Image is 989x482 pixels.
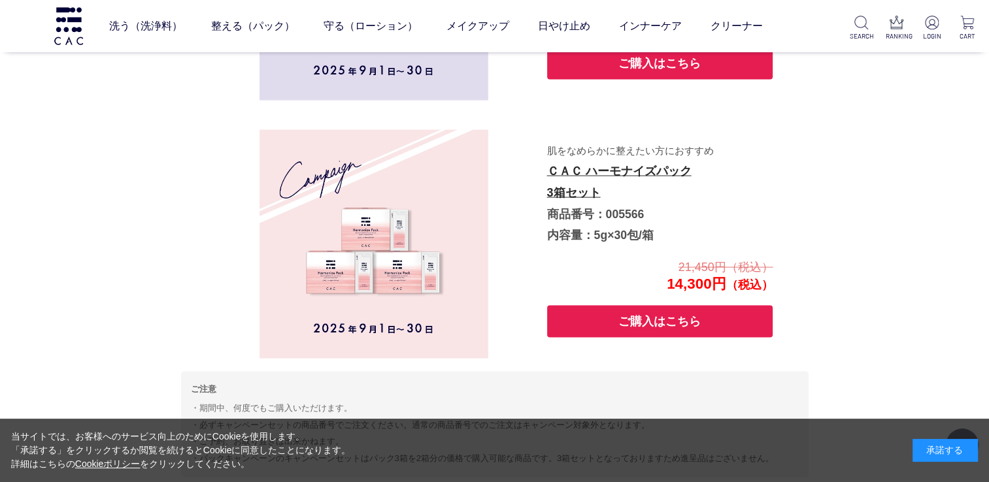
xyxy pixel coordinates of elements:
[920,31,943,41] p: LOGIN
[323,8,417,44] a: 守る（ローション）
[191,400,799,416] li: 期間中、何度でもご購入いただけます。
[850,31,873,41] p: SEARCH
[260,130,488,359] img: 005566.jpg
[52,7,85,44] img: logo
[710,8,762,44] a: クリーナー
[885,31,908,41] p: RANKING
[920,16,943,41] a: LOGIN
[726,278,773,291] span: （税込）
[546,258,773,293] p: 14,300円
[191,417,799,433] li: 必ずキャンペーンセットの商品番号でご注文ください。通常の商品番号でのご注文はキャンペーン対象外となります。
[75,458,141,469] a: Cookieポリシー
[547,306,773,338] button: ご購入はこちら
[446,8,509,44] a: メイクアップ
[956,31,979,41] p: CART
[109,8,182,44] a: 洗う（洗浄料）
[11,430,351,471] div: 当サイトでは、お客様へのサービス向上のためにCookieを使用します。 「承諾する」をクリックするか閲覧を続けるとCookieに同意したことになります。 詳細はこちらの をクリックしてください。
[913,439,978,462] div: 承諾する
[547,145,714,166] span: 肌をなめらかに整えたい方におすすめ
[547,165,692,199] a: ＣＡＣ ハーモナイズパック3箱セット
[885,16,908,41] a: RANKING
[537,8,590,44] a: 日やけ止め
[210,8,294,44] a: 整える（パック）
[547,140,772,246] p: 商品番号：005566 内容量：5g×30包/箱
[679,261,773,274] span: 21,450円（税込）
[850,16,873,41] a: SEARCH
[956,16,979,41] a: CART
[618,8,681,44] a: インナーケア
[191,381,799,397] p: ご注意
